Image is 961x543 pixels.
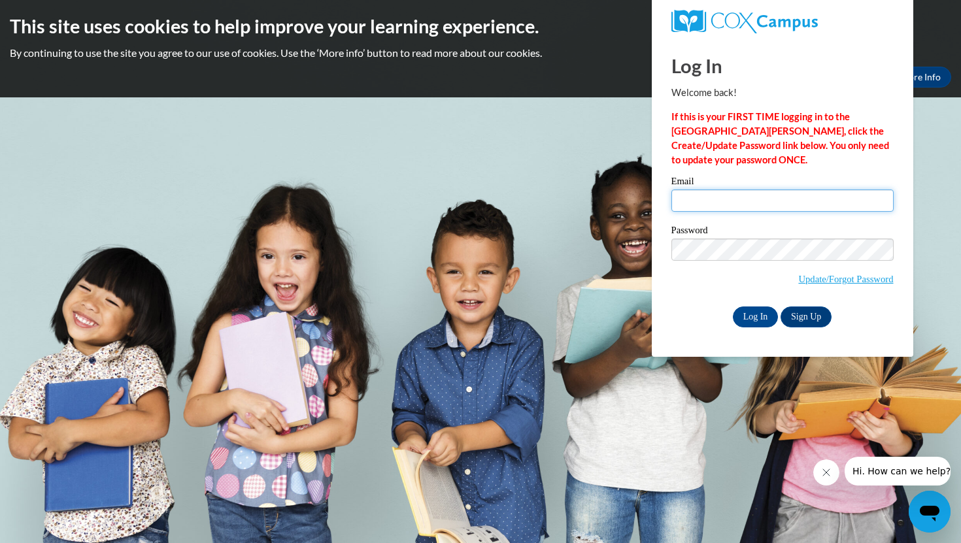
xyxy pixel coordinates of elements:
input: Log In [733,306,779,327]
img: COX Campus [671,10,818,33]
p: By continuing to use the site you agree to our use of cookies. Use the ‘More info’ button to read... [10,46,951,60]
h1: Log In [671,52,894,79]
label: Password [671,225,894,239]
label: Email [671,176,894,189]
a: More Info [890,67,951,88]
iframe: Message from company [845,457,951,485]
h2: This site uses cookies to help improve your learning experience. [10,13,951,39]
a: COX Campus [671,10,894,33]
iframe: Button to launch messaging window [909,491,951,533]
strong: If this is your FIRST TIME logging in to the [GEOGRAPHIC_DATA][PERSON_NAME], click the Create/Upd... [671,111,889,165]
iframe: Close message [813,459,839,485]
p: Welcome back! [671,86,894,100]
a: Update/Forgot Password [798,274,893,284]
a: Sign Up [781,306,832,327]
